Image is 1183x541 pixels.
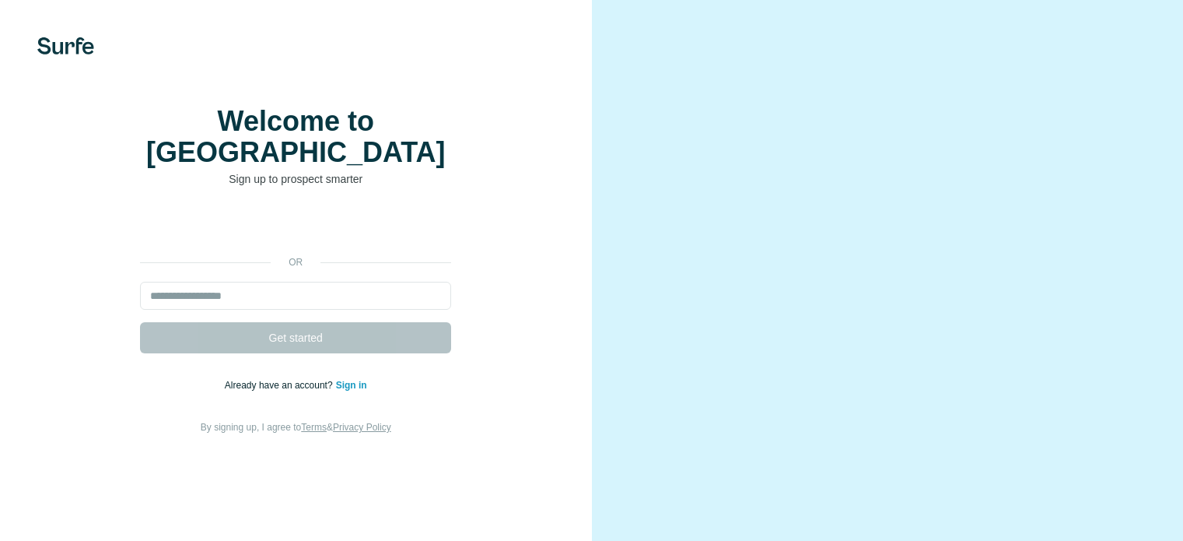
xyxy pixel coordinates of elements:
a: Privacy Policy [333,422,391,433]
a: Terms [301,422,327,433]
span: By signing up, I agree to & [201,422,391,433]
h1: Welcome to [GEOGRAPHIC_DATA] [140,106,451,168]
p: Sign up to prospect smarter [140,171,451,187]
img: Surfe's logo [37,37,94,54]
a: Sign in [336,380,367,391]
iframe: Sign in with Google Button [132,210,459,244]
span: Already have an account? [225,380,336,391]
p: or [271,255,320,269]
